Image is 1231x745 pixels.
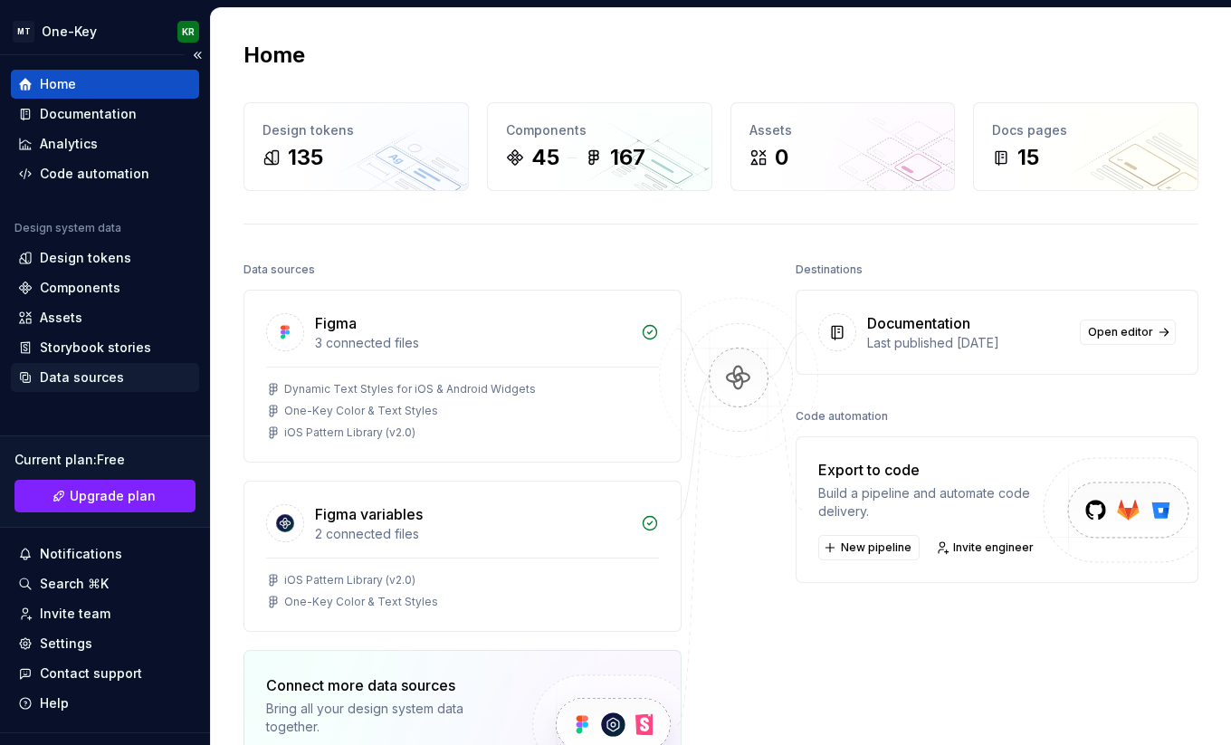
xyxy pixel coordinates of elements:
div: MT [13,21,34,43]
h2: Home [243,41,305,70]
div: Code automation [796,404,888,429]
div: iOS Pattern Library (v2.0) [284,425,415,440]
div: Destinations [796,257,863,282]
a: Open editor [1080,320,1176,345]
button: New pipeline [818,535,920,560]
a: Design tokens [11,244,199,272]
div: Help [40,694,69,712]
div: Notifications [40,545,122,563]
button: Contact support [11,659,199,688]
a: Components [11,273,199,302]
a: Invite team [11,599,199,628]
button: MTOne-KeyKR [4,12,206,51]
div: Settings [40,635,92,653]
span: Upgrade plan [70,487,156,505]
div: Design tokens [40,249,131,267]
div: Contact support [40,664,142,683]
div: Code automation [40,165,149,183]
div: Build a pipeline and automate code delivery. [818,484,1042,521]
a: Documentation [11,100,199,129]
div: Last published [DATE] [867,334,1069,352]
a: Home [11,70,199,99]
span: Invite engineer [953,540,1034,555]
div: Invite team [40,605,110,623]
a: Docs pages15 [973,102,1198,191]
a: Assets0 [730,102,956,191]
button: Notifications [11,540,199,568]
button: Search ⌘K [11,569,199,598]
div: Components [40,279,120,297]
a: Code automation [11,159,199,188]
div: Analytics [40,135,98,153]
div: One-Key [42,23,97,41]
div: One-Key Color & Text Styles [284,404,438,418]
div: Assets [749,121,937,139]
div: 15 [1017,143,1039,172]
a: Assets [11,303,199,332]
div: 3 connected files [315,334,630,352]
div: Export to code [818,459,1042,481]
div: Storybook stories [40,339,151,357]
a: Upgrade plan [14,480,196,512]
div: 45 [531,143,559,172]
div: Data sources [40,368,124,387]
span: Open editor [1088,325,1153,339]
a: Figma variables2 connected filesiOS Pattern Library (v2.0)One-Key Color & Text Styles [243,481,682,632]
div: Bring all your design system data together. [266,700,501,736]
div: Home [40,75,76,93]
button: Collapse sidebar [185,43,210,68]
div: Assets [40,309,82,327]
div: 2 connected files [315,525,630,543]
div: Docs pages [992,121,1179,139]
div: Design tokens [262,121,450,139]
div: Current plan : Free [14,451,196,469]
button: Help [11,689,199,718]
span: New pipeline [841,540,911,555]
div: Components [506,121,693,139]
div: Search ⌘K [40,575,109,593]
div: Connect more data sources [266,674,501,696]
div: Design system data [14,221,121,235]
div: Documentation [40,105,137,123]
div: 167 [610,143,645,172]
a: Storybook stories [11,333,199,362]
div: Figma [315,312,357,334]
a: Data sources [11,363,199,392]
a: Invite engineer [930,535,1042,560]
div: iOS Pattern Library (v2.0) [284,573,415,587]
div: 0 [775,143,788,172]
a: Design tokens135 [243,102,469,191]
a: Components45167 [487,102,712,191]
a: Settings [11,629,199,658]
a: Analytics [11,129,199,158]
div: 135 [288,143,323,172]
div: Dynamic Text Styles for iOS & Android Widgets [284,382,536,396]
div: Documentation [867,312,970,334]
div: One-Key Color & Text Styles [284,595,438,609]
div: KR [182,24,195,39]
div: Data sources [243,257,315,282]
a: Figma3 connected filesDynamic Text Styles for iOS & Android WidgetsOne-Key Color & Text StylesiOS... [243,290,682,463]
div: Figma variables [315,503,423,525]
